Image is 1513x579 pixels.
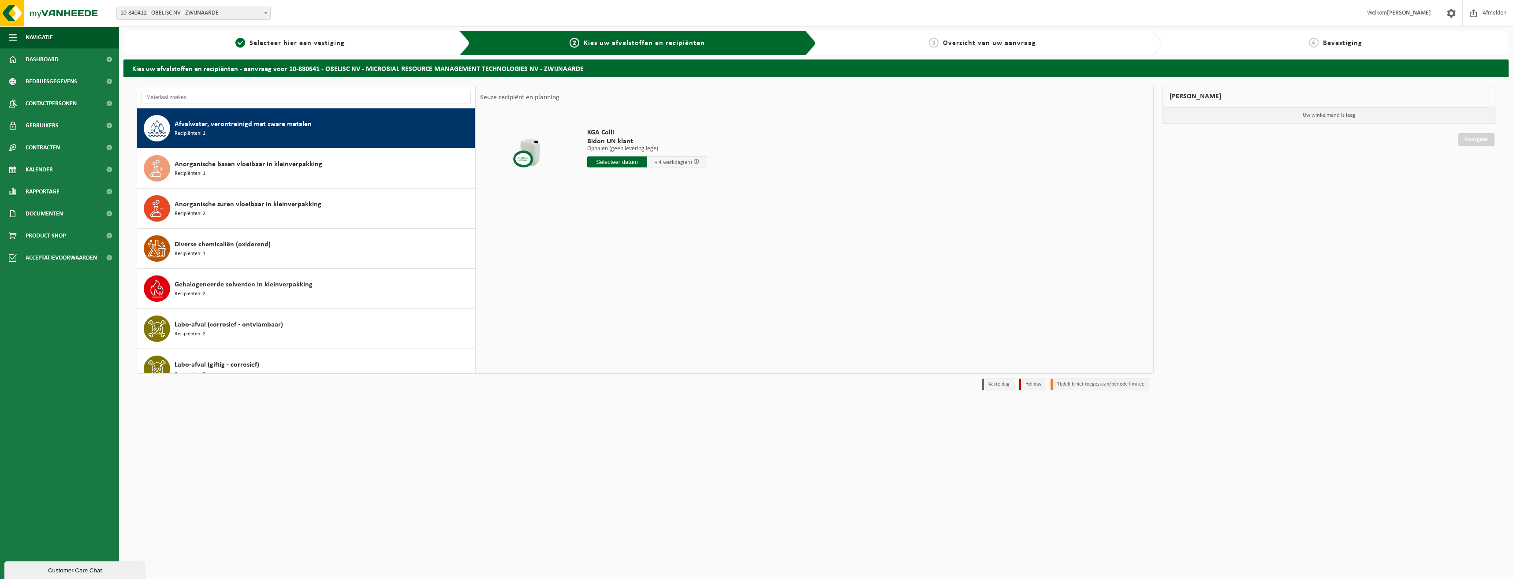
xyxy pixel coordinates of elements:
[1163,107,1495,124] p: Uw winkelmand is leeg
[175,210,205,218] span: Recipiënten: 2
[116,7,271,20] span: 10-840412 - OBELISC NV - ZWIJNAARDE
[175,130,205,138] span: Recipiënten: 1
[26,181,60,203] span: Rapportage
[137,148,475,189] button: Anorganische basen vloeibaar in kleinverpakking Recipiënten: 1
[26,247,97,269] span: Acceptatievoorwaarden
[26,137,60,159] span: Contracten
[175,319,283,330] span: Labo-afval (corrosief - ontvlambaar)
[1387,10,1431,16] strong: [PERSON_NAME]
[175,250,205,258] span: Recipiënten: 1
[235,38,245,48] span: 1
[26,26,53,48] span: Navigatie
[587,146,707,152] p: Ophalen (geen levering lege)
[175,330,205,338] span: Recipiënten: 2
[943,40,1036,47] span: Overzicht van uw aanvraag
[26,225,66,247] span: Product Shop
[587,128,707,137] span: KGA Colli
[1323,40,1362,47] span: Bevestiging
[137,269,475,309] button: Gehalogeneerde solventen in kleinverpakking Recipiënten: 2
[137,229,475,269] button: Diverse chemicaliën (oxiderend) Recipiënten: 1
[26,115,59,137] span: Gebruikers
[929,38,939,48] span: 3
[1019,379,1046,390] li: Holiday
[587,156,647,167] input: Selecteer datum
[175,360,259,370] span: Labo-afval (giftig - corrosief)
[982,379,1014,390] li: Vaste dag
[175,170,205,178] span: Recipiënten: 1
[26,71,77,93] span: Bedrijfsgegevens
[123,59,1509,77] h2: Kies uw afvalstoffen en recipiënten - aanvraag voor 10-880641 - OBELISC NV - MICROBIAL RESOURCE M...
[4,560,147,579] iframe: chat widget
[26,48,59,71] span: Dashboard
[584,40,705,47] span: Kies uw afvalstoffen en recipiënten
[175,239,271,250] span: Diverse chemicaliën (oxiderend)
[137,349,475,389] button: Labo-afval (giftig - corrosief) Recipiënten: 2
[570,38,579,48] span: 2
[137,309,475,349] button: Labo-afval (corrosief - ontvlambaar) Recipiënten: 2
[1458,133,1494,146] a: Doorgaan
[1163,86,1496,107] div: [PERSON_NAME]
[26,93,77,115] span: Contactpersonen
[250,40,345,47] span: Selecteer hier een vestiging
[655,160,692,165] span: + 4 werkdag(en)
[117,7,270,19] span: 10-840412 - OBELISC NV - ZWIJNAARDE
[175,279,313,290] span: Gehalogeneerde solventen in kleinverpakking
[175,159,322,170] span: Anorganische basen vloeibaar in kleinverpakking
[128,38,452,48] a: 1Selecteer hier een vestiging
[142,91,471,104] input: Materiaal zoeken
[175,199,321,210] span: Anorganische zuren vloeibaar in kleinverpakking
[587,137,707,146] span: Bidon UN klant
[26,203,63,225] span: Documenten
[476,86,564,108] div: Keuze recipiënt en planning
[175,290,205,298] span: Recipiënten: 2
[137,189,475,229] button: Anorganische zuren vloeibaar in kleinverpakking Recipiënten: 2
[137,108,475,148] button: Afvalwater, verontreinigd met zware metalen Recipiënten: 1
[26,159,53,181] span: Kalender
[1051,379,1149,390] li: Tijdelijk niet toegestaan/période limitée
[175,119,312,130] span: Afvalwater, verontreinigd met zware metalen
[175,370,205,379] span: Recipiënten: 2
[1309,38,1319,48] span: 4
